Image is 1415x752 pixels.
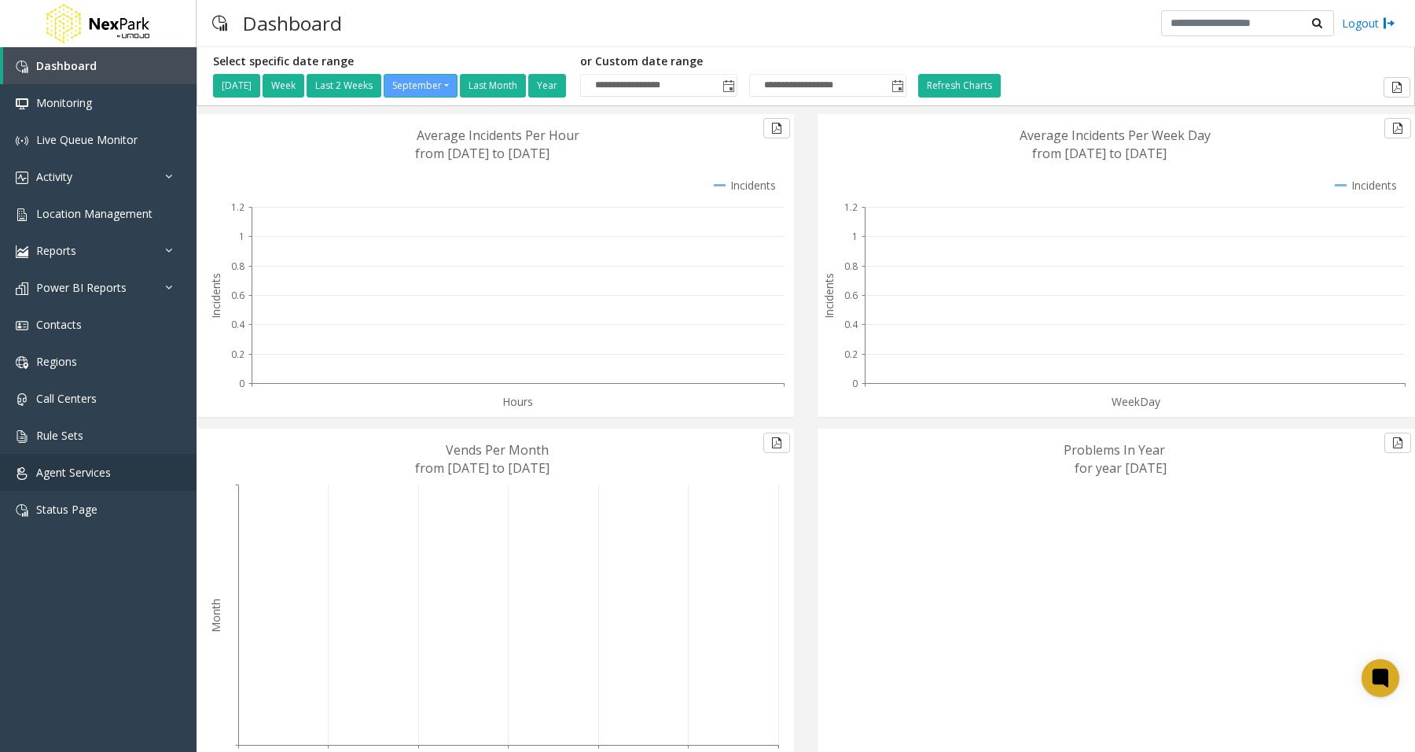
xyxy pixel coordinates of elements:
[231,201,244,214] text: 1.2
[1075,459,1167,477] text: for year [DATE]
[16,282,28,295] img: 'icon'
[852,230,858,243] text: 1
[36,58,97,73] span: Dashboard
[528,74,566,98] button: Year
[16,61,28,73] img: 'icon'
[1032,145,1167,162] text: from [DATE] to [DATE]
[208,599,223,632] text: Month
[763,433,790,453] button: Export to pdf
[844,289,858,302] text: 0.6
[36,243,76,258] span: Reports
[1384,118,1411,138] button: Export to pdf
[239,377,244,390] text: 0
[580,55,906,68] h5: or Custom date range
[719,75,737,97] span: Toggle popup
[36,132,138,147] span: Live Queue Monitor
[1112,394,1161,409] text: WeekDay
[460,74,526,98] button: Last Month
[502,394,533,409] text: Hours
[1342,15,1395,31] a: Logout
[384,74,458,98] button: September
[213,55,568,68] h5: Select specific date range
[888,75,906,97] span: Toggle popup
[1383,15,1395,31] img: logout
[16,135,28,147] img: 'icon'
[16,208,28,221] img: 'icon'
[36,502,97,517] span: Status Page
[231,260,244,273] text: 0.8
[844,348,858,361] text: 0.2
[1064,441,1165,459] text: Problems In Year
[852,377,858,390] text: 0
[16,245,28,258] img: 'icon'
[415,145,549,162] text: from [DATE] to [DATE]
[844,318,858,331] text: 0.4
[16,430,28,443] img: 'icon'
[446,441,549,459] text: Vends Per Month
[1384,433,1411,453] button: Export to pdf
[36,465,111,480] span: Agent Services
[36,428,83,443] span: Rule Sets
[212,4,227,42] img: pageIcon
[16,319,28,332] img: 'icon'
[208,273,223,319] text: Incidents
[918,74,1001,98] button: Refresh Charts
[36,391,97,406] span: Call Centers
[16,171,28,184] img: 'icon'
[36,317,82,332] span: Contacts
[239,230,244,243] text: 1
[36,354,77,369] span: Regions
[16,356,28,369] img: 'icon'
[263,74,304,98] button: Week
[417,127,579,144] text: Average Incidents Per Hour
[231,348,244,361] text: 0.2
[844,201,858,214] text: 1.2
[231,289,244,302] text: 0.6
[36,206,153,221] span: Location Management
[16,504,28,517] img: 'icon'
[16,393,28,406] img: 'icon'
[36,280,127,295] span: Power BI Reports
[1020,127,1211,144] text: Average Incidents Per Week Day
[36,95,92,110] span: Monitoring
[16,98,28,110] img: 'icon'
[235,4,350,42] h3: Dashboard
[1384,77,1410,98] button: Export to pdf
[3,47,197,84] a: Dashboard
[763,118,790,138] button: Export to pdf
[415,459,549,477] text: from [DATE] to [DATE]
[36,169,72,184] span: Activity
[307,74,381,98] button: Last 2 Weeks
[821,273,836,319] text: Incidents
[16,467,28,480] img: 'icon'
[213,74,260,98] button: [DATE]
[231,318,245,331] text: 0.4
[844,260,858,273] text: 0.8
